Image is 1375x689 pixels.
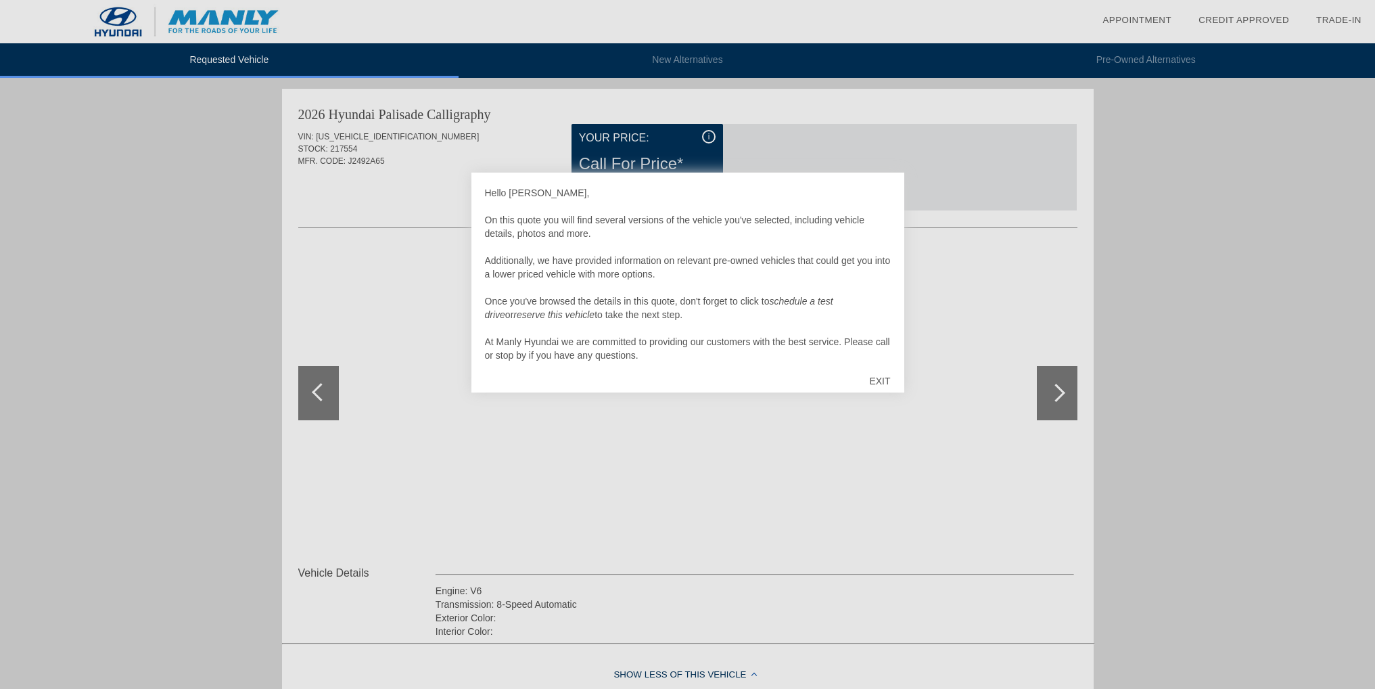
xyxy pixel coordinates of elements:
div: EXIT [856,361,904,401]
a: Trade-In [1316,15,1361,25]
div: Hello [PERSON_NAME], On this quote you will find several versions of the vehicle you've selected,... [485,186,891,362]
a: Credit Approved [1198,15,1289,25]
a: Appointment [1102,15,1171,25]
em: reserve this vehicle [513,309,595,320]
em: schedule a test drive [485,296,833,320]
